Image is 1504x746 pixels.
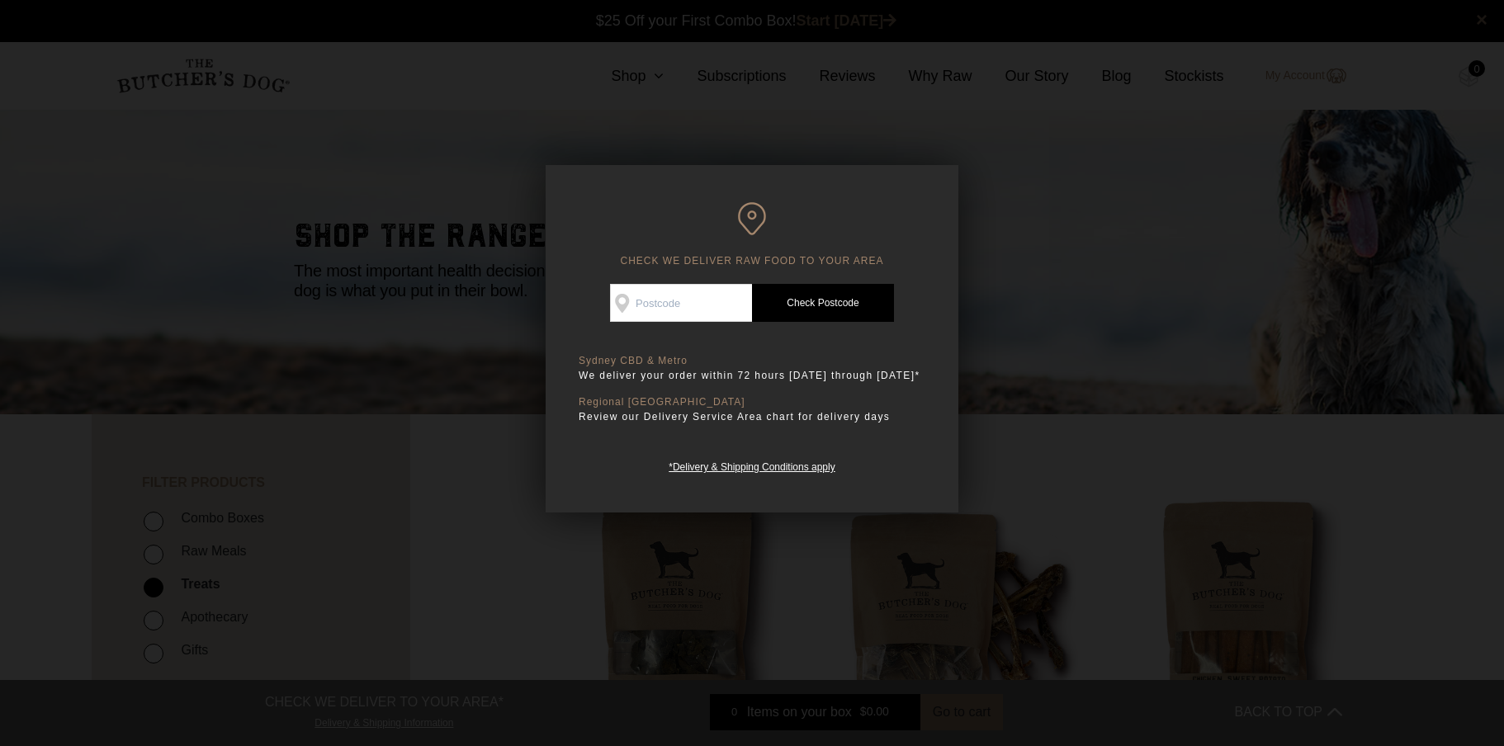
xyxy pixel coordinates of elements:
[610,284,752,322] input: Postcode
[579,396,925,408] p: Regional [GEOGRAPHIC_DATA]
[752,284,894,322] a: Check Postcode
[579,355,925,367] p: Sydney CBD & Metro
[669,457,835,473] a: *Delivery & Shipping Conditions apply
[579,202,925,267] h6: CHECK WE DELIVER RAW FOOD TO YOUR AREA
[579,367,925,384] p: We deliver your order within 72 hours [DATE] through [DATE]*
[579,408,925,425] p: Review our Delivery Service Area chart for delivery days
